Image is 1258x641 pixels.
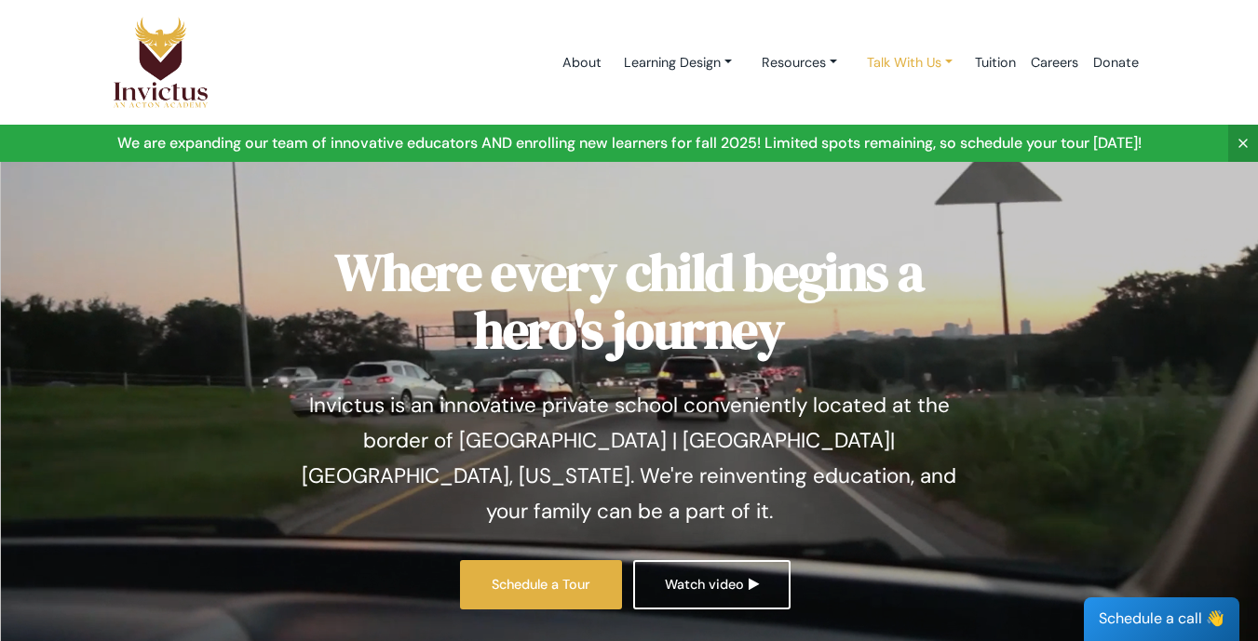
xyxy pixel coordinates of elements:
div: Schedule a call 👋 [1084,597,1239,641]
a: Schedule a Tour [460,560,622,609]
a: Careers [1023,23,1086,102]
img: Logo [113,16,210,109]
a: About [555,23,609,102]
a: Resources [747,46,852,80]
a: Watch video [633,560,791,609]
h1: Where every child begins a hero's journey [290,244,969,358]
a: Learning Design [609,46,747,80]
a: Donate [1086,23,1146,102]
a: Talk With Us [852,46,967,80]
a: Tuition [967,23,1023,102]
p: Invictus is an innovative private school conveniently located at the border of [GEOGRAPHIC_DATA] ... [290,388,969,529]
